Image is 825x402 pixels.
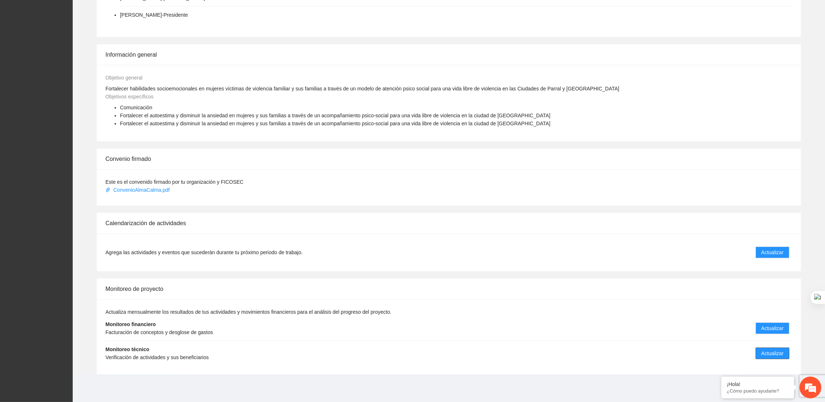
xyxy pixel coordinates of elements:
[105,346,149,352] strong: Monitoreo técnico
[105,75,143,81] span: Objetivo general
[105,149,792,169] div: Convenio firmado
[120,105,152,110] span: Comunicación
[120,11,188,19] li: [PERSON_NAME] - Presidente
[761,324,784,332] span: Actualizar
[105,321,156,327] strong: Monitoreo financiero
[105,213,792,234] div: Calendarización de actividades
[105,86,619,92] span: Fortalecer habilidades socioemocionales en mujeres víctimas de violencia familiar y sus familias ...
[105,187,171,193] a: ConvenioAlmaCalma.pdf
[105,309,392,315] span: Actualiza mensualmente los resultados de tus actividades y movimientos financieros para el anális...
[756,322,789,334] button: Actualizar
[756,348,789,359] button: Actualizar
[105,179,244,185] span: Este es el convenido firmado por tu organización y FICOSEC
[105,44,792,65] div: Información general
[756,247,789,258] button: Actualizar
[761,248,784,256] span: Actualizar
[727,388,789,394] p: ¿Cómo puedo ayudarte?
[761,349,784,357] span: Actualizar
[727,381,789,387] div: ¡Hola!
[105,354,209,360] span: Verificación de actividades y sus beneficiarios
[105,248,303,256] span: Agrega las actividades y eventos que sucederán durante tu próximo periodo de trabajo.
[120,121,550,126] span: Fortalecer el autoestima y disminuir la ansiedad en mujeres y sus familias a través de un acompañ...
[105,279,792,299] div: Monitoreo de proyecto
[105,187,111,192] span: paper-clip
[105,329,213,335] span: Facturación de conceptos y desglose de gastos
[120,113,550,118] span: Fortalecer el autoestima y disminuir la ansiedad en mujeres y sus familias a través de un acompañ...
[105,94,153,100] span: Objetivos específicos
